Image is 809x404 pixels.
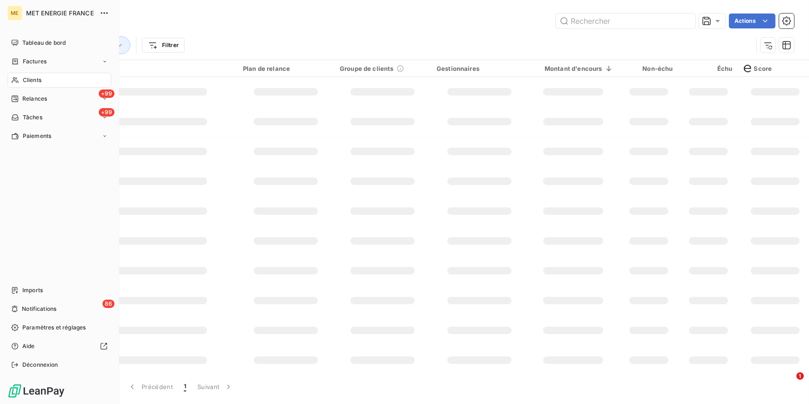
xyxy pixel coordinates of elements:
div: Non-échu [625,65,673,72]
button: Actions [729,14,775,28]
button: 1 [178,377,192,397]
input: Rechercher [556,14,695,28]
span: 86 [102,300,115,308]
div: Plan de relance [243,65,329,72]
span: Tableau de bord [22,39,66,47]
span: 1 [184,382,186,391]
span: +99 [99,89,115,98]
span: Aide [22,342,35,350]
button: Suivant [192,377,239,397]
span: Factures [23,57,47,66]
iframe: Intercom live chat [777,372,800,395]
span: Groupe de clients [340,65,394,72]
span: Clients [23,76,41,84]
span: Relances [22,95,47,103]
span: Tâches [23,113,42,122]
span: Score [744,65,772,72]
span: Paramètres et réglages [22,323,86,332]
span: MET ENERGIE FRANCE [26,9,94,17]
a: Aide [7,339,111,354]
div: ME [7,6,22,21]
div: Échu [684,65,733,72]
span: 1 [796,372,804,380]
span: Notifications [22,305,56,313]
button: Précédent [122,377,178,397]
button: Filtrer [142,38,185,53]
span: Imports [22,286,43,294]
span: Paiements [23,132,51,140]
img: Logo LeanPay [7,383,65,398]
div: Montant d'encours [533,65,613,72]
span: +99 [99,108,115,116]
div: Gestionnaires [437,65,522,72]
span: Déconnexion [22,361,58,369]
